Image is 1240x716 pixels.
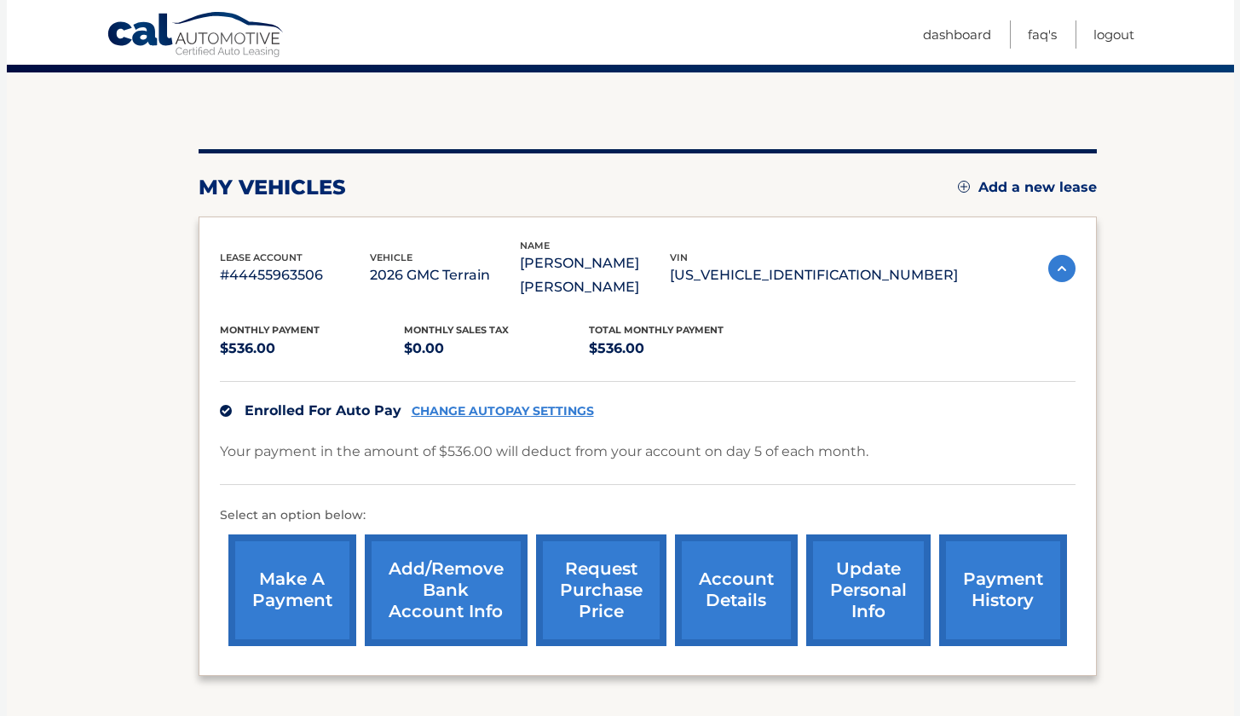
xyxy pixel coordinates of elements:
[1093,20,1134,49] a: Logout
[199,175,346,200] h2: my vehicles
[220,405,232,417] img: check.svg
[370,251,412,263] span: vehicle
[589,337,774,361] p: $536.00
[536,534,666,646] a: request purchase price
[365,534,528,646] a: Add/Remove bank account info
[220,440,868,464] p: Your payment in the amount of $536.00 will deduct from your account on day 5 of each month.
[220,324,320,336] span: Monthly Payment
[939,534,1067,646] a: payment history
[675,534,798,646] a: account details
[107,11,285,61] a: Cal Automotive
[412,404,594,419] a: CHANGE AUTOPAY SETTINGS
[404,324,509,336] span: Monthly sales Tax
[806,534,931,646] a: update personal info
[520,240,550,251] span: name
[670,263,958,287] p: [US_VEHICLE_IDENTIFICATION_NUMBER]
[220,263,370,287] p: #44455963506
[1048,255,1076,282] img: accordion-active.svg
[958,179,1097,196] a: Add a new lease
[520,251,670,299] p: [PERSON_NAME] [PERSON_NAME]
[404,337,589,361] p: $0.00
[370,263,520,287] p: 2026 GMC Terrain
[670,251,688,263] span: vin
[1028,20,1057,49] a: FAQ's
[923,20,991,49] a: Dashboard
[220,505,1076,526] p: Select an option below:
[958,181,970,193] img: add.svg
[220,251,303,263] span: lease account
[228,534,356,646] a: make a payment
[589,324,724,336] span: Total Monthly Payment
[220,337,405,361] p: $536.00
[245,402,401,419] span: Enrolled For Auto Pay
